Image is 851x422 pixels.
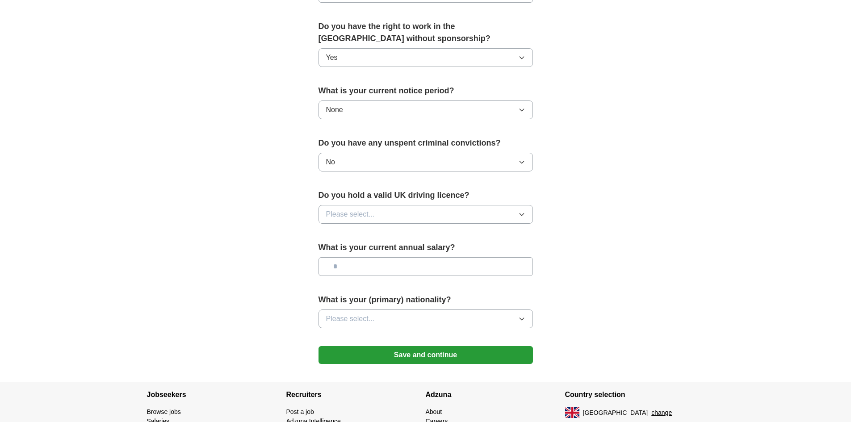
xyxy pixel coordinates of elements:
label: Do you hold a valid UK driving licence? [319,189,533,201]
h4: Country selection [565,382,704,407]
span: No [326,157,335,167]
span: Please select... [326,313,375,324]
span: Yes [326,52,338,63]
span: Please select... [326,209,375,220]
button: Yes [319,48,533,67]
img: UK flag [565,407,579,418]
a: Browse jobs [147,408,181,415]
a: Post a job [286,408,314,415]
span: [GEOGRAPHIC_DATA] [583,408,648,418]
button: change [651,408,672,418]
button: Please select... [319,309,533,328]
label: Do you have any unspent criminal convictions? [319,137,533,149]
label: What is your current annual salary? [319,242,533,254]
button: No [319,153,533,171]
button: Save and continue [319,346,533,364]
label: What is your (primary) nationality? [319,294,533,306]
label: What is your current notice period? [319,85,533,97]
button: Please select... [319,205,533,224]
a: About [426,408,442,415]
label: Do you have the right to work in the [GEOGRAPHIC_DATA] without sponsorship? [319,21,533,45]
span: None [326,104,343,115]
button: None [319,100,533,119]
